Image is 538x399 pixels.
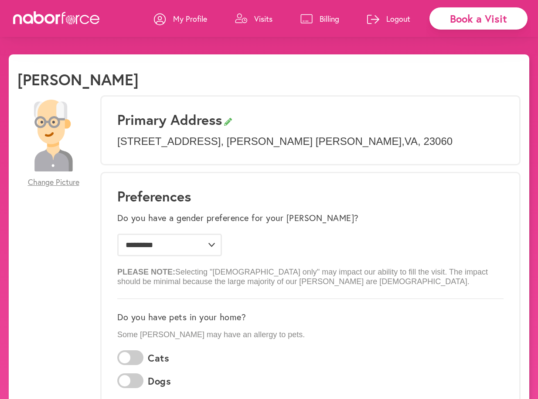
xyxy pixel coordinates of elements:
label: Dogs [148,376,171,387]
a: My Profile [154,6,207,32]
p: Some [PERSON_NAME] may have an allergy to pets. [117,330,504,340]
a: Visits [235,6,272,32]
a: Logout [367,6,410,32]
span: Change Picture [28,178,79,187]
img: 28479a6084c73c1d882b58007db4b51f.png [17,100,89,171]
p: [STREET_ADDRESS] , [PERSON_NAME] [PERSON_NAME] , VA , 23060 [117,135,504,148]
label: Do you have a gender preference for your [PERSON_NAME]? [117,213,359,223]
h1: [PERSON_NAME] [17,70,139,89]
h3: Primary Address [117,111,504,128]
p: Logout [386,13,410,24]
h1: Preferences [117,188,504,205]
a: Billing [300,6,339,32]
label: Do you have pets in your home? [117,312,246,322]
p: Visits [254,13,272,24]
label: Cats [148,352,169,364]
p: Selecting "[DEMOGRAPHIC_DATA] only" may impact our ability to fill the visit. The impact should b... [117,261,504,286]
div: Book a Visit [429,7,528,30]
p: My Profile [173,13,207,24]
b: PLEASE NOTE: [117,268,175,276]
p: Billing [320,13,339,24]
